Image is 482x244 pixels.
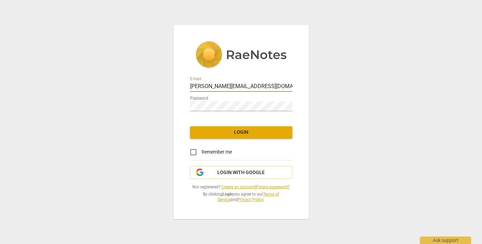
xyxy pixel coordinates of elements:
div: Ask support [420,236,471,244]
a: Forgot password? [256,185,290,189]
span: Remember me [202,148,232,156]
span: Login with Google [217,169,265,176]
a: Privacy Policy [238,197,263,202]
b: Login [222,192,233,197]
button: Login with Google [190,166,292,179]
button: Login [190,126,292,139]
span: Not registered? | [190,184,292,190]
span: Login [195,129,287,136]
label: Password [190,96,208,100]
span: By clicking you agree to our and . [190,191,292,203]
label: E-mail [190,77,201,81]
a: Create an account [221,185,255,189]
img: 5ac2273c67554f335776073100b6d88f.svg [195,41,287,69]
